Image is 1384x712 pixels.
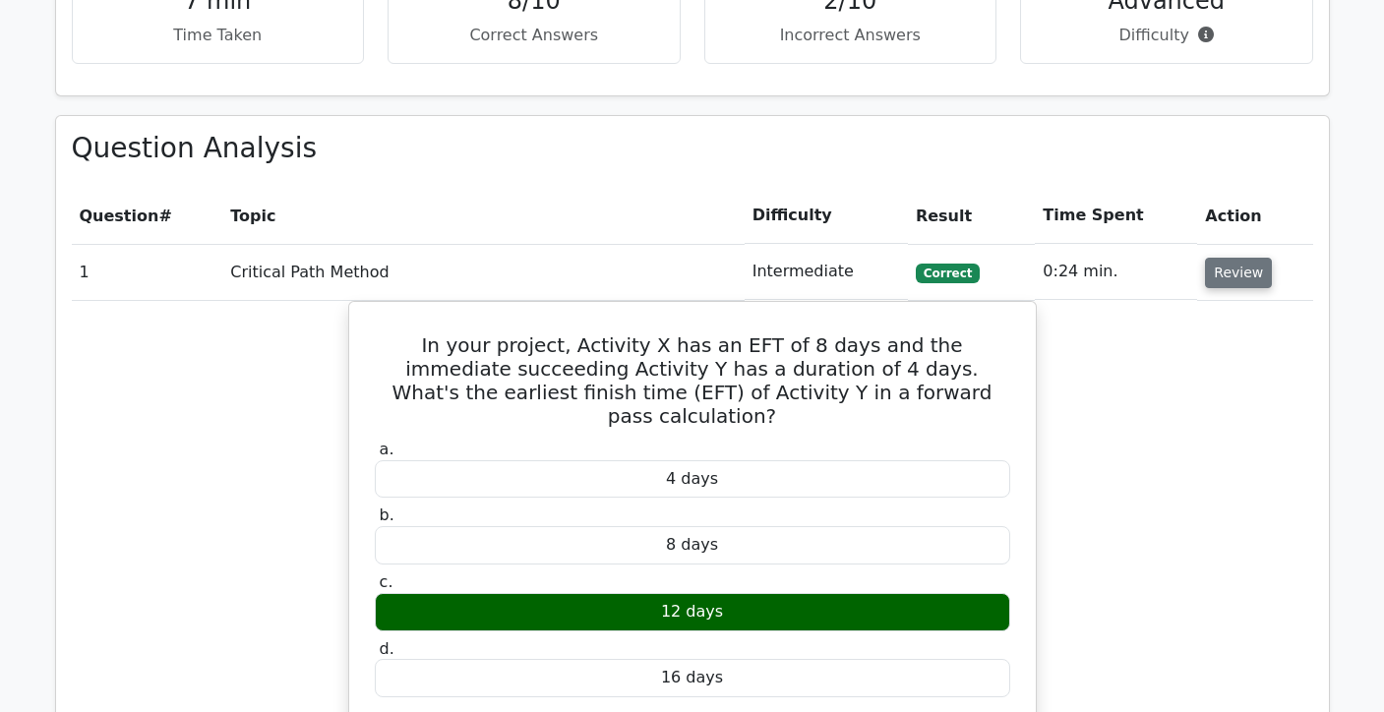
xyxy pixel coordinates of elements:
[375,593,1010,631] div: 12 days
[375,460,1010,499] div: 4 days
[375,526,1010,564] div: 8 days
[1205,258,1272,288] button: Review
[1035,244,1197,300] td: 0:24 min.
[1035,188,1197,244] th: Time Spent
[222,188,744,244] th: Topic
[72,244,223,300] td: 1
[916,264,980,283] span: Correct
[373,333,1012,428] h5: In your project, Activity X has an EFT of 8 days and the immediate succeeding Activity Y has a du...
[72,132,1313,165] h3: Question Analysis
[72,188,223,244] th: #
[721,24,981,47] p: Incorrect Answers
[745,188,908,244] th: Difficulty
[80,207,159,225] span: Question
[89,24,348,47] p: Time Taken
[380,572,393,591] span: c.
[380,505,394,524] span: b.
[404,24,664,47] p: Correct Answers
[908,188,1035,244] th: Result
[380,639,394,658] span: d.
[1037,24,1296,47] p: Difficulty
[745,244,908,300] td: Intermediate
[1197,188,1312,244] th: Action
[380,440,394,458] span: a.
[375,659,1010,697] div: 16 days
[222,244,744,300] td: Critical Path Method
